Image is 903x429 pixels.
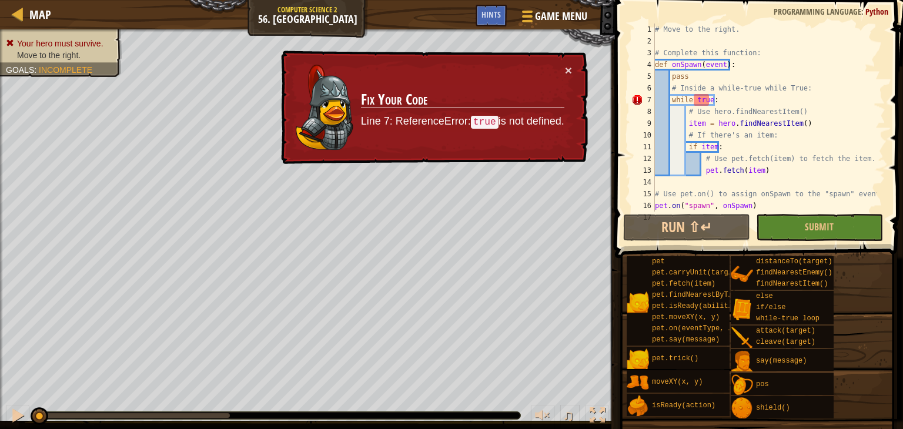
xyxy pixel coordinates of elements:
[623,214,750,241] button: Run ⇧↵
[652,313,720,321] span: pet.moveXY(x, y)
[627,371,649,394] img: portrait.png
[631,59,655,71] div: 4
[631,176,655,188] div: 14
[627,395,649,417] img: portrait.png
[39,65,92,75] span: Incomplete
[631,94,655,106] div: 7
[631,106,655,118] div: 8
[652,269,766,277] span: pet.carryUnit(target, x, y)
[6,405,29,429] button: Ctrl + P: Pause
[361,114,564,129] p: Line 7: ReferenceError: is not defined.
[652,280,715,288] span: pet.fetch(item)
[586,405,609,429] button: Toggle fullscreen
[631,82,655,94] div: 6
[631,153,655,165] div: 12
[565,64,572,76] button: ×
[774,6,861,17] span: Programming language
[861,6,865,17] span: :
[29,6,51,22] span: Map
[563,407,574,424] span: ♫
[756,214,883,241] button: Submit
[731,263,753,286] img: portrait.png
[652,257,665,266] span: pet
[756,303,785,311] span: if/else
[631,188,655,200] div: 15
[627,291,649,313] img: portrait.png
[652,378,703,386] span: moveXY(x, y)
[24,6,51,22] a: Map
[652,336,720,344] span: pet.say(message)
[17,51,81,60] span: Move to the right.
[756,380,769,388] span: pos
[865,6,888,17] span: Python
[631,71,655,82] div: 5
[6,38,113,49] li: Your hero must survive.
[731,327,753,349] img: portrait.png
[631,212,655,223] div: 17
[631,141,655,153] div: 11
[535,9,587,24] span: Game Menu
[481,9,501,20] span: Hints
[805,220,834,233] span: Submit
[560,405,580,429] button: ♫
[295,65,354,150] img: duck_hattori.png
[631,129,655,141] div: 10
[631,165,655,176] div: 13
[652,291,766,299] span: pet.findNearestByType(type)
[631,24,655,35] div: 1
[652,354,698,363] span: pet.trick()
[756,404,790,412] span: shield()
[756,327,815,335] span: attack(target)
[731,397,753,420] img: portrait.png
[631,118,655,129] div: 9
[652,401,715,410] span: isReady(action)
[531,405,554,429] button: Adjust volume
[6,65,34,75] span: Goals
[756,257,832,266] span: distanceTo(target)
[756,314,820,323] span: while-true loop
[756,280,828,288] span: findNearestItem()
[652,302,737,310] span: pet.isReady(ability)
[6,49,113,61] li: Move to the right.
[17,39,103,48] span: Your hero must survive.
[361,92,564,108] h3: Fix Your Code
[756,338,815,346] span: cleave(target)
[513,5,594,32] button: Game Menu
[631,35,655,47] div: 2
[756,269,832,277] span: findNearestEnemy()
[34,65,39,75] span: :
[471,116,499,129] code: true
[756,357,807,365] span: say(message)
[627,348,649,370] img: portrait.png
[731,374,753,396] img: portrait.png
[756,292,773,300] span: else
[731,298,753,320] img: portrait.png
[631,200,655,212] div: 16
[631,47,655,59] div: 3
[652,324,762,333] span: pet.on(eventType, handler)
[731,350,753,373] img: portrait.png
